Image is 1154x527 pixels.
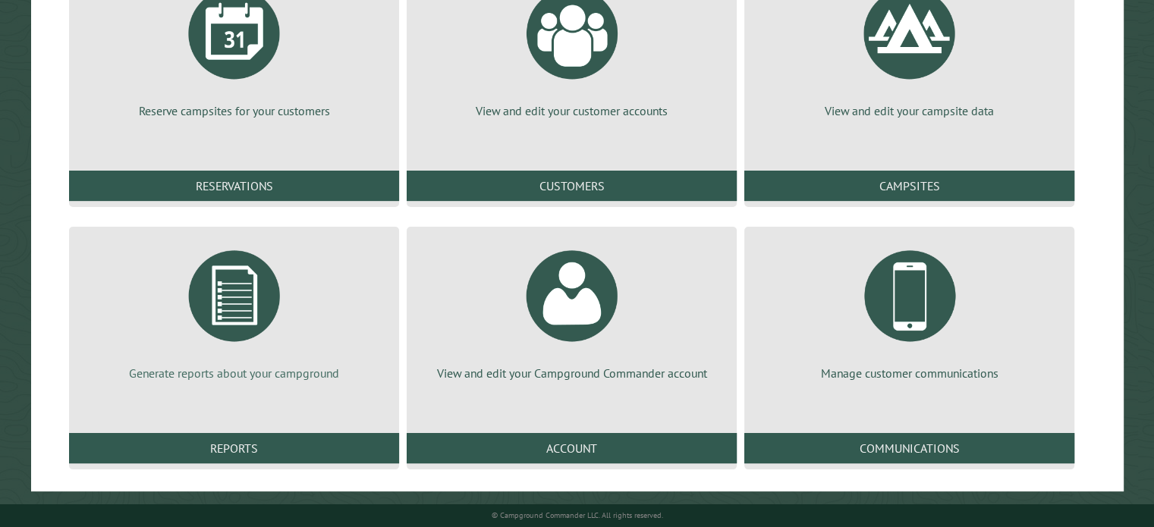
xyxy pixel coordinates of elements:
[763,365,1056,381] p: Manage customer communications
[69,171,399,201] a: Reservations
[425,239,718,381] a: View and edit your Campground Commander account
[425,102,718,119] p: View and edit your customer accounts
[87,102,381,119] p: Reserve campsites for your customers
[744,171,1074,201] a: Campsites
[425,365,718,381] p: View and edit your Campground Commander account
[492,510,663,520] small: © Campground Commander LLC. All rights reserved.
[407,171,737,201] a: Customers
[87,365,381,381] p: Generate reports about your campground
[763,239,1056,381] a: Manage customer communications
[744,433,1074,463] a: Communications
[69,433,399,463] a: Reports
[87,239,381,381] a: Generate reports about your campground
[763,102,1056,119] p: View and edit your campsite data
[407,433,737,463] a: Account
